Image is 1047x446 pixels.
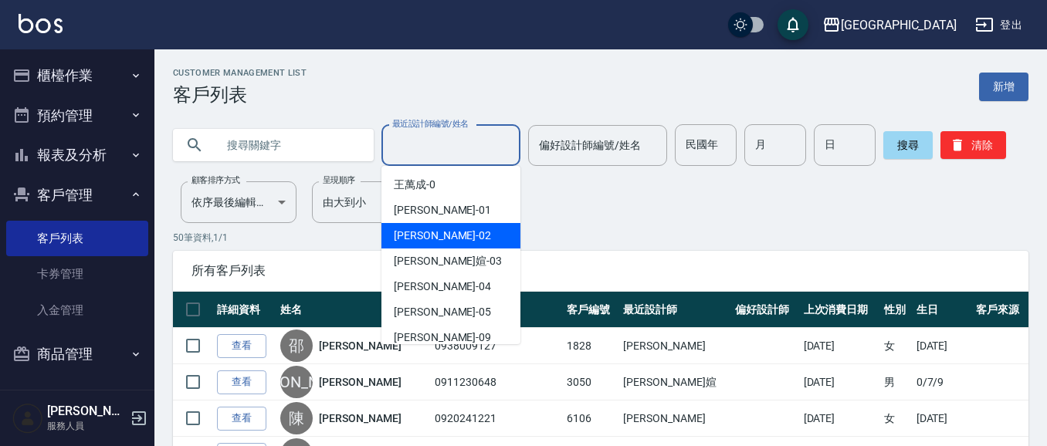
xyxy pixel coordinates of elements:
a: 客戶列表 [6,221,148,256]
button: 報表及分析 [6,135,148,175]
h2: Customer Management List [173,68,307,78]
span: [PERSON_NAME] -02 [394,228,491,244]
th: 偏好設計師 [731,292,800,328]
td: 6106 [563,400,619,437]
a: 新增 [979,73,1028,101]
span: [PERSON_NAME] -05 [394,304,491,320]
a: 查看 [217,334,266,358]
label: 呈現順序 [323,174,355,186]
label: 最近設計師編號/姓名 [392,118,469,130]
td: 女 [880,328,913,364]
th: 生日 [913,292,972,328]
td: [DATE] [800,364,880,400]
p: 50 筆資料, 1 / 1 [173,231,1028,245]
a: [PERSON_NAME] [319,374,401,390]
th: 詳細資料 [213,292,276,328]
td: [PERSON_NAME] [619,400,731,437]
td: 女 [880,400,913,437]
td: [DATE] [913,328,972,364]
td: [DATE] [913,400,972,437]
button: 登出 [969,11,1028,39]
td: [DATE] [800,328,880,364]
td: 0911230648 [431,364,563,400]
button: 商品管理 [6,334,148,374]
a: 查看 [217,407,266,431]
th: 上次消費日期 [800,292,880,328]
div: 邵 [280,329,313,362]
a: 查看 [217,370,266,394]
td: 3050 [563,364,619,400]
th: 最近設計師 [619,292,731,328]
td: [PERSON_NAME] [619,328,731,364]
th: 姓名 [276,292,431,328]
div: 陳 [280,402,313,434]
td: 0/7/9 [913,364,972,400]
div: 由大到小 [312,181,428,223]
p: 服務人員 [47,419,126,433]
img: Person [12,403,43,434]
span: [PERSON_NAME]媗 -03 [394,253,502,269]
label: 顧客排序方式 [191,174,240,186]
button: 客戶管理 [6,175,148,215]
td: 0920241221 [431,400,563,437]
button: [GEOGRAPHIC_DATA] [816,9,963,41]
input: 搜尋關鍵字 [216,124,361,166]
span: 所有客戶列表 [191,263,1010,279]
button: save [778,9,808,40]
div: 依序最後編輯時間 [181,181,296,223]
img: Logo [19,14,63,33]
h3: 客戶列表 [173,84,307,106]
th: 性別 [880,292,913,328]
a: [PERSON_NAME] [319,338,401,353]
span: [PERSON_NAME] -09 [394,329,491,346]
td: 男 [880,364,913,400]
td: 0938009127 [431,328,563,364]
a: [PERSON_NAME] [319,411,401,426]
div: [GEOGRAPHIC_DATA] [841,15,957,35]
div: [PERSON_NAME] [280,366,313,398]
a: 入金管理 [6,292,148,328]
a: 卡券管理 [6,256,148,292]
td: 1828 [563,328,619,364]
td: [PERSON_NAME]媗 [619,364,731,400]
th: 客戶來源 [972,292,1028,328]
td: [DATE] [800,400,880,437]
button: 搜尋 [883,131,933,159]
button: 櫃檯作業 [6,56,148,96]
button: 清除 [940,131,1006,159]
span: 王萬成 -0 [394,177,435,193]
span: [PERSON_NAME] -04 [394,279,491,295]
h5: [PERSON_NAME] [47,404,126,419]
span: [PERSON_NAME] -01 [394,202,491,218]
button: 預約管理 [6,96,148,136]
th: 客戶編號 [563,292,619,328]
